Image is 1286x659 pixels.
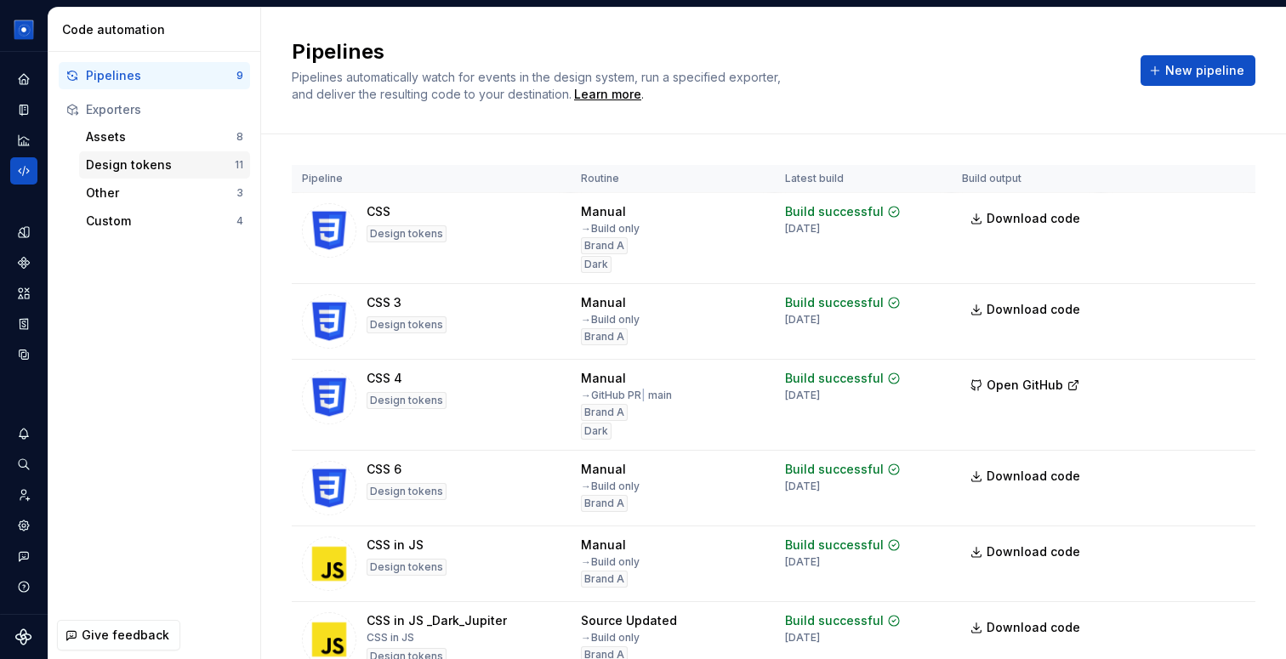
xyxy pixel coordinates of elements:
div: Brand A [581,571,628,588]
a: Analytics [10,127,37,154]
img: 049812b6-2877-400d-9dc9-987621144c16.png [14,20,34,40]
div: Brand A [581,404,628,421]
div: CSS 6 [367,461,401,478]
div: Dark [581,256,612,273]
div: 11 [235,158,243,172]
th: Build output [952,165,1101,193]
div: → Build only [581,555,640,569]
a: Settings [10,512,37,539]
div: CSS [367,203,390,220]
div: CSS in JS [367,537,424,554]
div: CSS 4 [367,370,402,387]
a: Download code [962,537,1091,567]
a: Download code [962,461,1091,491]
a: Supernova Logo [15,628,32,645]
span: Download code [987,468,1080,485]
button: Search ⌘K [10,451,37,478]
th: Latest build [775,165,952,193]
div: Design tokens [367,316,447,333]
div: Build successful [785,537,884,554]
div: Manual [581,294,626,311]
div: Learn more [574,86,641,103]
div: Build successful [785,612,884,629]
button: New pipeline [1141,55,1255,86]
span: Give feedback [82,627,169,644]
span: Download code [987,210,1080,227]
a: Download code [962,294,1091,325]
div: Brand A [581,328,628,345]
span: . [572,88,644,101]
div: Design tokens [367,225,447,242]
div: CSS 3 [367,294,401,311]
div: [DATE] [785,389,820,402]
button: Contact support [10,543,37,570]
div: Build successful [785,203,884,220]
a: Download code [962,612,1091,643]
span: Open GitHub [987,377,1063,394]
div: → Build only [581,222,640,236]
th: Routine [571,165,775,193]
div: Documentation [10,96,37,123]
a: Storybook stories [10,310,37,338]
div: [DATE] [785,631,820,645]
a: Custom4 [79,207,250,235]
div: Other [86,185,236,202]
div: Assets [10,280,37,307]
span: Pipelines automatically watch for events in the design system, run a specified exporter, and deli... [292,70,784,101]
div: Source Updated [581,612,677,629]
span: Download code [987,619,1080,636]
div: Design tokens [367,392,447,409]
div: CSS in JS _Dark_Jupiter [367,612,507,629]
div: CSS in JS [367,631,414,645]
div: [DATE] [785,480,820,493]
div: Manual [581,203,626,220]
div: Assets [86,128,236,145]
div: Custom [86,213,236,230]
div: [DATE] [785,555,820,569]
button: Design tokens11 [79,151,250,179]
div: Exporters [86,101,243,118]
div: Brand A [581,495,628,512]
span: Download code [987,301,1080,318]
th: Pipeline [292,165,571,193]
a: Components [10,249,37,276]
div: 9 [236,69,243,82]
button: Notifications [10,420,37,447]
span: New pipeline [1165,62,1244,79]
div: Build successful [785,370,884,387]
div: Design tokens [86,156,235,173]
div: Manual [581,461,626,478]
a: Open GitHub [962,380,1088,395]
div: → GitHub PR main [581,389,672,402]
a: Code automation [10,157,37,185]
a: Invite team [10,481,37,508]
button: Assets8 [79,123,250,151]
div: → Build only [581,631,640,645]
a: Download code [962,203,1091,234]
a: Design tokens [10,219,37,246]
a: Home [10,65,37,93]
button: Pipelines9 [59,62,250,89]
button: Other3 [79,179,250,207]
div: 4 [236,214,243,228]
div: → Build only [581,480,640,493]
span: Download code [987,543,1080,560]
div: [DATE] [785,313,820,327]
a: Data sources [10,341,37,368]
div: 3 [236,186,243,200]
div: Design tokens [367,559,447,576]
